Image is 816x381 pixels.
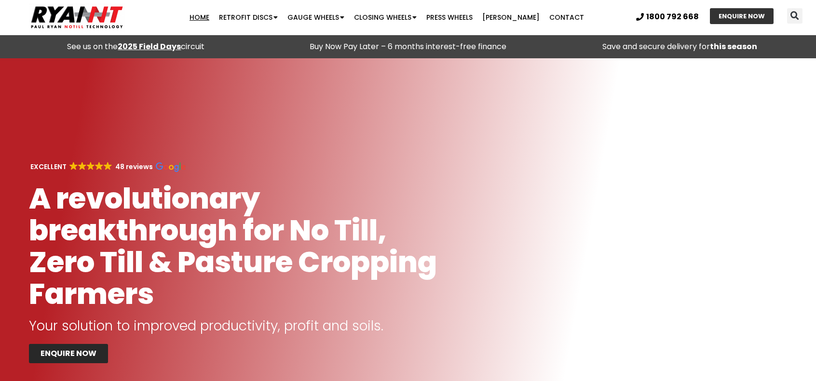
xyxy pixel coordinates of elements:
span: ENQUIRE NOW [41,350,96,357]
a: EXCELLENT GoogleGoogleGoogleGoogleGoogle 48 reviews Google [29,162,186,171]
a: Press Wheels [422,8,477,27]
nav: Menu [158,8,615,27]
a: Contact [544,8,589,27]
span: ENQUIRE NOW [719,13,765,19]
h1: A revolutionary breakthrough for No Till, Zero Till & Pasture Cropping Farmers [29,183,446,310]
a: ENQUIRE NOW [29,344,108,363]
img: Google [87,162,95,170]
a: [PERSON_NAME] [477,8,544,27]
img: Google [78,162,86,170]
a: Closing Wheels [349,8,422,27]
strong: 48 reviews [115,162,153,171]
img: Google [95,162,103,170]
a: 1800 792 668 [636,13,699,21]
span: Your solution to improved productivity, profit and soils. [29,316,383,335]
strong: EXCELLENT [30,162,67,171]
a: Retrofit Discs [214,8,283,27]
img: Google [104,162,112,170]
a: Gauge Wheels [283,8,349,27]
a: Home [185,8,214,27]
p: Buy Now Pay Later – 6 months interest-free finance [277,40,539,53]
a: ENQUIRE NOW [710,8,774,24]
img: Google [156,162,186,172]
div: Search [787,8,802,24]
strong: this season [710,41,757,52]
div: See us on the circuit [5,40,267,53]
p: Save and secure delivery for [549,40,811,53]
a: 2025 Field Days [118,41,181,52]
img: Google [69,162,78,170]
span: 1800 792 668 [646,13,699,21]
img: Ryan NT logo [29,2,125,32]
